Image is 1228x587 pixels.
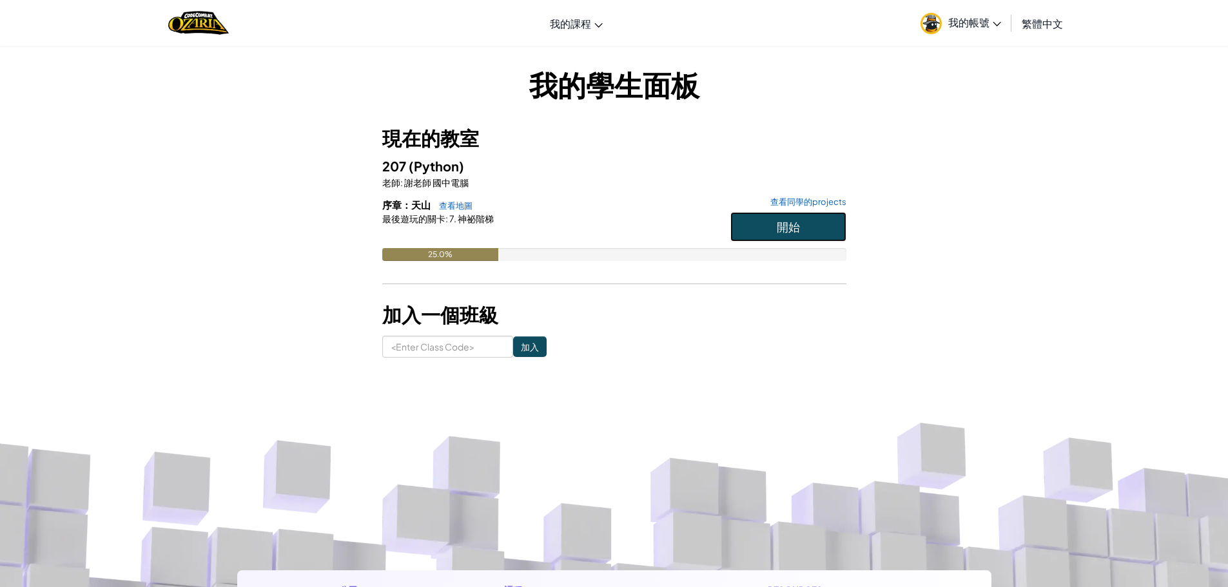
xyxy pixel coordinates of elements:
[1022,17,1063,30] span: 繁體中文
[409,158,464,174] span: (Python)
[513,336,547,357] input: 加入
[777,219,800,234] span: 開始
[403,177,469,188] span: 謝老師 國中電腦
[382,300,846,329] h3: 加入一個班級
[168,10,228,36] a: Ozaria by CodeCombat logo
[448,213,456,224] span: 7.
[730,212,846,242] button: 開始
[382,177,400,188] span: 老師
[948,15,1001,29] span: 我的帳號
[382,248,498,261] div: 25.0%
[445,213,448,224] span: :
[382,64,846,104] h1: 我的學生面板
[764,198,846,206] a: 查看同學的projects
[921,13,942,34] img: avatar
[433,200,473,211] a: 查看地圖
[382,198,433,211] span: 序章：天山
[914,3,1008,43] a: 我的帳號
[382,336,513,358] input: <Enter Class Code>
[456,213,494,224] span: 神祕階梯
[382,158,409,174] span: 207
[550,17,591,30] span: 我的課程
[382,213,445,224] span: 最後遊玩的關卡
[543,6,609,41] a: 我的課程
[382,124,846,153] h3: 現在的教室
[1015,6,1069,41] a: 繁體中文
[400,177,403,188] span: :
[168,10,228,36] img: Home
